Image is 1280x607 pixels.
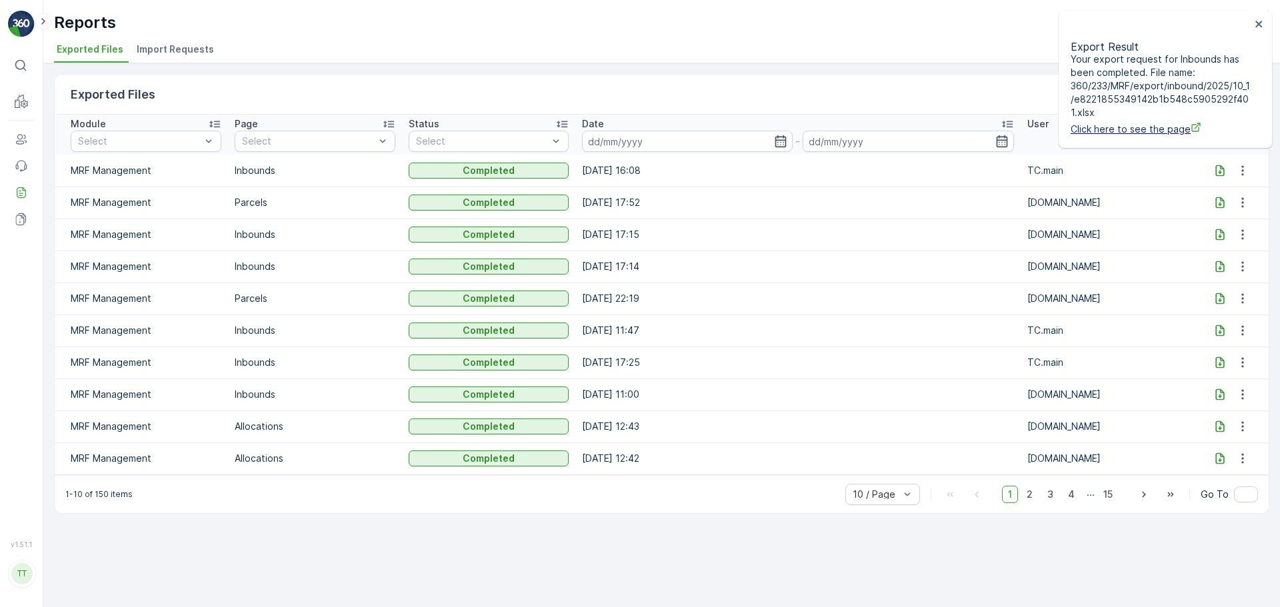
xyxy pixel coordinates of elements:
p: Completed [463,228,515,241]
p: TC.main [1027,324,1187,337]
span: 15 [1097,486,1119,503]
p: Completed [463,452,515,465]
td: [DATE] 12:43 [575,410,1021,442]
p: Inbounds [235,388,395,401]
td: [DATE] 12:42 [575,442,1021,474]
p: Date [582,117,604,131]
input: dd/mm/yyyy [582,131,793,152]
p: MRF Management [71,356,221,369]
p: Page [235,117,258,131]
p: TC.main [1027,356,1187,369]
p: Inbounds [235,356,395,369]
p: 1-10 of 150 items [65,489,133,500]
td: [DATE] 17:15 [575,219,1021,251]
button: Completed [409,291,569,306]
span: 3 [1041,486,1059,503]
p: Select [242,135,374,148]
p: [DOMAIN_NAME] [1027,196,1187,209]
p: MRF Management [71,388,221,401]
p: Inbounds [235,324,395,337]
p: User [1027,117,1049,131]
button: Completed [409,195,569,211]
span: Import Requests [137,43,214,56]
p: Your export request for Inbounds has been completed. File name: 360/233/MRF/export/inbound/2025/1... [1071,53,1251,119]
p: Completed [463,292,515,305]
p: Module [71,117,106,131]
p: [DOMAIN_NAME] [1027,292,1187,305]
button: Completed [409,450,569,466]
p: ... [1087,486,1095,503]
p: Completed [463,388,515,401]
p: [DOMAIN_NAME] [1027,388,1187,401]
button: Completed [409,322,569,338]
td: [DATE] 17:25 [575,346,1021,378]
p: MRF Management [71,420,221,433]
span: Exported Files [57,43,123,56]
p: MRF Management [71,228,221,241]
button: close [1255,19,1264,31]
button: TT [8,551,35,596]
p: Parcels [235,196,395,209]
p: TC.main [1027,164,1187,177]
p: Completed [463,356,515,369]
p: Select [78,135,201,148]
button: Completed [409,259,569,275]
p: Status [409,117,439,131]
p: [DOMAIN_NAME] [1027,228,1187,241]
input: dd/mm/yyyy [803,131,1013,152]
p: Completed [463,324,515,337]
span: 4 [1062,486,1081,503]
p: Parcels [235,292,395,305]
p: Reports [54,12,116,33]
img: logo [8,11,35,37]
button: Completed [409,418,569,434]
button: Completed [409,227,569,243]
p: MRF Management [71,292,221,305]
p: MRF Management [71,452,221,465]
span: Go To [1201,488,1229,501]
span: 2 [1021,486,1039,503]
p: [DOMAIN_NAME] [1027,420,1187,433]
td: [DATE] 16:08 [575,155,1021,187]
p: MRF Management [71,164,221,177]
p: MRF Management [71,324,221,337]
p: Completed [463,196,515,209]
p: [DOMAIN_NAME] [1027,260,1187,273]
p: MRF Management [71,196,221,209]
td: [DATE] 17:52 [575,187,1021,219]
p: Exported Files [71,85,155,104]
td: [DATE] 11:47 [575,314,1021,346]
p: [DOMAIN_NAME] [1027,452,1187,465]
span: v 1.51.1 [8,540,35,548]
button: Completed [409,386,569,402]
p: Select [416,135,548,148]
p: Allocations [235,420,395,433]
p: Export Result [1071,41,1251,53]
p: Inbounds [235,228,395,241]
p: Allocations [235,452,395,465]
p: Completed [463,420,515,433]
td: [DATE] 11:00 [575,378,1021,410]
span: 1 [1002,486,1018,503]
button: Completed [409,354,569,370]
p: MRF Management [71,260,221,273]
p: Completed [463,260,515,273]
div: TT [11,563,33,584]
p: Completed [463,164,515,177]
button: Completed [409,163,569,179]
p: Inbounds [235,260,395,273]
p: - [795,133,800,149]
a: Click here to see the page [1071,122,1251,136]
td: [DATE] 22:19 [575,283,1021,314]
p: Inbounds [235,164,395,177]
td: [DATE] 17:14 [575,251,1021,283]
